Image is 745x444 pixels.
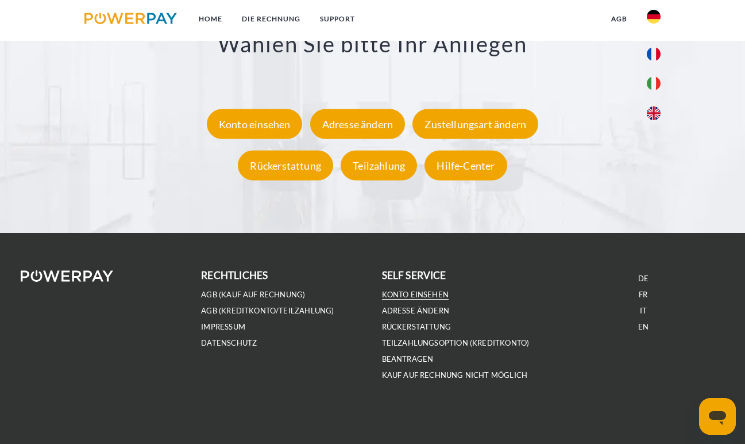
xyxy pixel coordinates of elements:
a: AGB (Kreditkonto/Teilzahlung) [201,306,334,316]
a: IMPRESSUM [201,322,245,332]
img: de [647,10,661,24]
a: Teilzahlung [338,159,420,171]
a: Hilfe-Center [422,159,509,171]
a: IT [640,306,647,316]
a: Kauf auf Rechnung nicht möglich [382,370,528,380]
a: Teilzahlungsoption (KREDITKONTO) beantragen [382,338,530,364]
iframe: Schaltfläche zum Öffnen des Messaging-Fensters [699,398,736,435]
a: Home [189,9,232,29]
img: fr [647,47,661,61]
div: Konto einsehen [207,109,303,139]
a: agb [601,9,637,29]
a: EN [638,322,649,332]
div: Hilfe-Center [424,150,507,180]
a: DATENSCHUTZ [201,338,257,348]
div: Zustellungsart ändern [412,109,538,139]
img: it [647,76,661,90]
a: DE [638,274,649,284]
h3: Wählen Sie bitte Ihr Anliegen [52,30,693,58]
div: Adresse ändern [310,109,406,139]
img: logo-powerpay.svg [84,13,177,24]
a: Rückerstattung [235,159,336,171]
a: Adresse ändern [382,306,450,316]
a: Konto einsehen [382,290,449,300]
b: rechtliches [201,269,268,281]
a: AGB (Kauf auf Rechnung) [201,290,305,300]
a: Zustellungsart ändern [410,117,541,130]
img: en [647,106,661,120]
a: DIE RECHNUNG [232,9,310,29]
div: Rückerstattung [238,150,333,180]
a: SUPPORT [310,9,365,29]
a: Rückerstattung [382,322,451,332]
a: Konto einsehen [204,117,306,130]
div: Teilzahlung [341,150,417,180]
b: self service [382,269,446,281]
img: logo-powerpay-white.svg [21,270,113,282]
a: FR [639,290,647,300]
a: Adresse ändern [307,117,408,130]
